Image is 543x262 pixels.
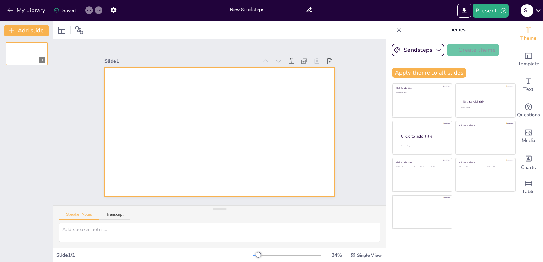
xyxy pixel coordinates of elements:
[414,166,430,168] div: Click to add text
[5,5,48,16] button: My Library
[59,212,99,220] button: Speaker Notes
[56,252,253,258] div: Slide 1 / 1
[4,25,49,36] button: Add slide
[6,42,48,65] div: 1
[473,4,508,18] button: Present
[514,98,543,124] div: Get real-time input from your audience
[517,111,540,119] span: Questions
[514,124,543,149] div: Add images, graphics, shapes or video
[514,21,543,47] div: Change the overall theme
[54,7,76,14] div: Saved
[514,72,543,98] div: Add text boxes
[396,161,447,164] div: Click to add title
[328,252,345,258] div: 34 %
[396,87,447,89] div: Click to add title
[431,166,447,168] div: Click to add text
[459,161,510,164] div: Click to add title
[520,34,537,42] span: Theme
[405,21,507,38] p: Themes
[523,86,533,93] span: Text
[514,149,543,175] div: Add charts and graphs
[392,44,444,56] button: Sendsteps
[447,44,499,56] button: Create theme
[514,175,543,200] div: Add a table
[457,4,471,18] button: Export to PowerPoint
[521,4,533,17] div: S L
[396,166,412,168] div: Click to add text
[401,133,446,139] div: Click to add title
[522,137,536,144] span: Media
[392,68,466,78] button: Apply theme to all slides
[39,57,45,63] div: 1
[75,26,84,34] span: Position
[357,252,382,258] span: Single View
[487,166,510,168] div: Click to add text
[459,166,482,168] div: Click to add text
[56,24,68,36] div: Layout
[514,47,543,72] div: Add ready made slides
[230,5,306,15] input: Insert title
[99,212,131,220] button: Transcript
[396,92,447,94] div: Click to add text
[401,145,446,147] div: Click to add body
[518,60,539,68] span: Template
[521,164,536,171] span: Charts
[522,188,535,196] span: Table
[459,124,510,127] div: Click to add title
[461,107,509,109] div: Click to add text
[521,4,533,18] button: S L
[104,58,258,65] div: Slide 1
[462,100,509,104] div: Click to add title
